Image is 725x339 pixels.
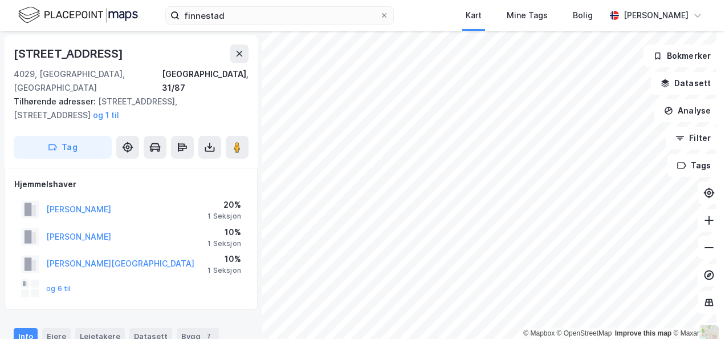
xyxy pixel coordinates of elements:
[507,9,548,22] div: Mine Tags
[624,9,689,22] div: [PERSON_NAME]
[14,177,248,191] div: Hjemmelshaver
[207,225,241,239] div: 10%
[557,329,612,337] a: OpenStreetMap
[14,45,125,63] div: [STREET_ADDRESS]
[14,96,98,106] span: Tilhørende adresser:
[207,198,241,212] div: 20%
[573,9,593,22] div: Bolig
[14,67,162,95] div: 4029, [GEOGRAPHIC_DATA], [GEOGRAPHIC_DATA]
[666,127,720,150] button: Filter
[668,284,725,339] iframe: Chat Widget
[14,136,112,159] button: Tag
[207,252,241,266] div: 10%
[466,9,482,22] div: Kart
[162,67,249,95] div: [GEOGRAPHIC_DATA], 31/87
[180,7,380,24] input: Søk på adresse, matrikkel, gårdeiere, leietakere eller personer
[523,329,555,337] a: Mapbox
[668,284,725,339] div: Kontrollprogram for chat
[667,154,720,177] button: Tags
[207,212,241,221] div: 1 Seksjon
[207,239,241,248] div: 1 Seksjon
[654,99,720,122] button: Analyse
[643,45,720,67] button: Bokmerker
[615,329,671,337] a: Improve this map
[651,72,720,95] button: Datasett
[14,95,239,122] div: [STREET_ADDRESS], [STREET_ADDRESS]
[207,266,241,275] div: 1 Seksjon
[18,5,138,25] img: logo.f888ab2527a4732fd821a326f86c7f29.svg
